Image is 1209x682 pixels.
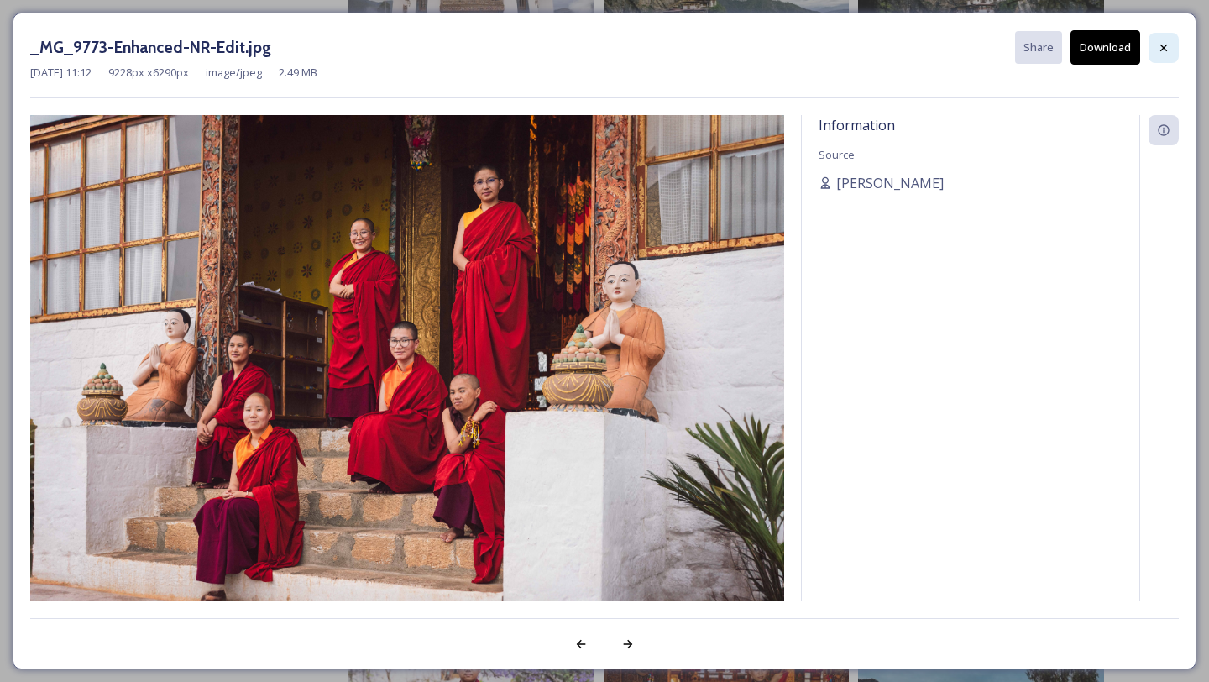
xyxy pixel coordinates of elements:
[108,65,189,81] span: 9228 px x 6290 px
[1070,30,1140,65] button: Download
[819,147,855,162] span: Source
[819,116,895,134] span: Information
[836,173,944,193] span: [PERSON_NAME]
[30,35,271,60] h3: _MG_9773-Enhanced-NR-Edit.jpg
[30,65,92,81] span: [DATE] 11:12
[206,65,262,81] span: image/jpeg
[279,65,317,81] span: 2.49 MB
[30,115,784,629] img: _MG_9773-Enhanced-NR-Edit.jpg
[1015,31,1062,64] button: Share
